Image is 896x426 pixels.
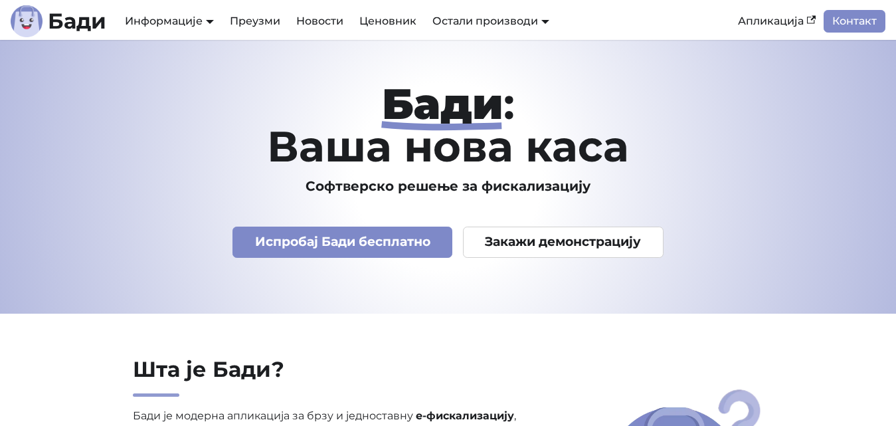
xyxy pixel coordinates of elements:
[824,10,885,33] a: Контакт
[382,78,503,130] strong: Бади
[232,227,452,258] a: Испробај Бади бесплатно
[48,11,106,32] b: Бади
[80,82,816,167] h1: : Ваша нова каса
[11,5,43,37] img: Лого
[133,356,553,397] h2: Шта је Бади?
[11,5,106,37] a: ЛогоБади
[351,10,424,33] a: Ценовник
[222,10,288,33] a: Преузми
[730,10,824,33] a: Апликација
[432,15,549,27] a: Остали производи
[80,178,816,195] h3: Софтверско решење за фискализацију
[125,15,214,27] a: Информације
[416,409,514,422] strong: е-фискализацију
[288,10,351,33] a: Новости
[463,227,664,258] a: Закажи демонстрацију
